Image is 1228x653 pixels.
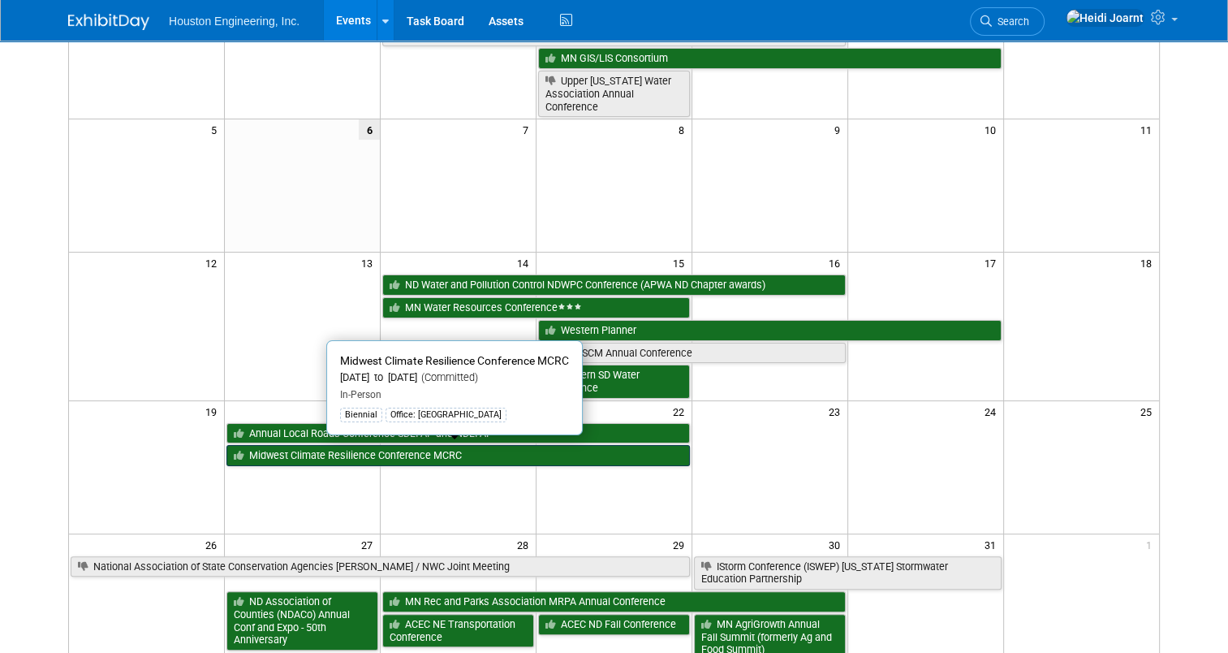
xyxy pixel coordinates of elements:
[970,7,1045,36] a: Search
[694,556,1002,590] a: IStorm Conference (ISWEP) [US_STATE] Stormwater Education Partnership
[226,423,690,444] a: Annual Local Roads Conference SDLTAP and NDLTAP
[538,320,1002,341] a: Western Planner
[515,534,536,555] span: 28
[983,119,1003,140] span: 10
[382,275,846,296] a: ND Water and Pollution Control NDWPC Conference (APWA ND Chapter awards)
[386,408,506,422] div: Office: [GEOGRAPHIC_DATA]
[226,445,690,466] a: Midwest Climate Resilience Conference MCRC
[226,591,378,651] a: ND Association of Counties (NDACo) Annual Conf and Expo - 50th Anniversary
[671,534,692,555] span: 29
[983,534,1003,555] span: 31
[538,343,846,364] a: WAFSCM Annual Conference
[827,401,847,422] span: 23
[677,119,692,140] span: 8
[671,401,692,422] span: 22
[204,253,224,273] span: 12
[1144,534,1159,555] span: 1
[204,534,224,555] span: 26
[209,119,224,140] span: 5
[360,253,380,273] span: 13
[1139,119,1159,140] span: 11
[538,614,690,635] a: ACEC ND Fall Conference
[833,119,847,140] span: 9
[515,253,536,273] span: 14
[827,253,847,273] span: 16
[417,371,478,383] span: (Committed)
[340,354,569,367] span: Midwest Climate Resilience Conference MCRC
[983,253,1003,273] span: 17
[1139,401,1159,422] span: 25
[382,614,534,647] a: ACEC NE Transportation Conference
[340,408,382,422] div: Biennial
[340,371,569,385] div: [DATE] to [DATE]
[382,591,846,612] a: MN Rec and Parks Association MRPA Annual Conference
[827,534,847,555] span: 30
[68,14,149,30] img: ExhibitDay
[360,534,380,555] span: 27
[169,15,299,28] span: Houston Engineering, Inc.
[671,253,692,273] span: 15
[340,389,381,400] span: In-Person
[538,71,690,117] a: Upper [US_STATE] Water Association Annual Conference
[983,401,1003,422] span: 24
[521,119,536,140] span: 7
[359,119,380,140] span: 6
[382,297,690,318] a: MN Water Resources Conference
[1066,9,1144,27] img: Heidi Joarnt
[71,556,690,577] a: National Association of State Conservation Agencies [PERSON_NAME] / NWC Joint Meeting
[538,365,690,398] a: Eastern SD Water Conference
[1139,253,1159,273] span: 18
[992,15,1029,28] span: Search
[204,401,224,422] span: 19
[538,48,1002,69] a: MN GIS/LIS Consortium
